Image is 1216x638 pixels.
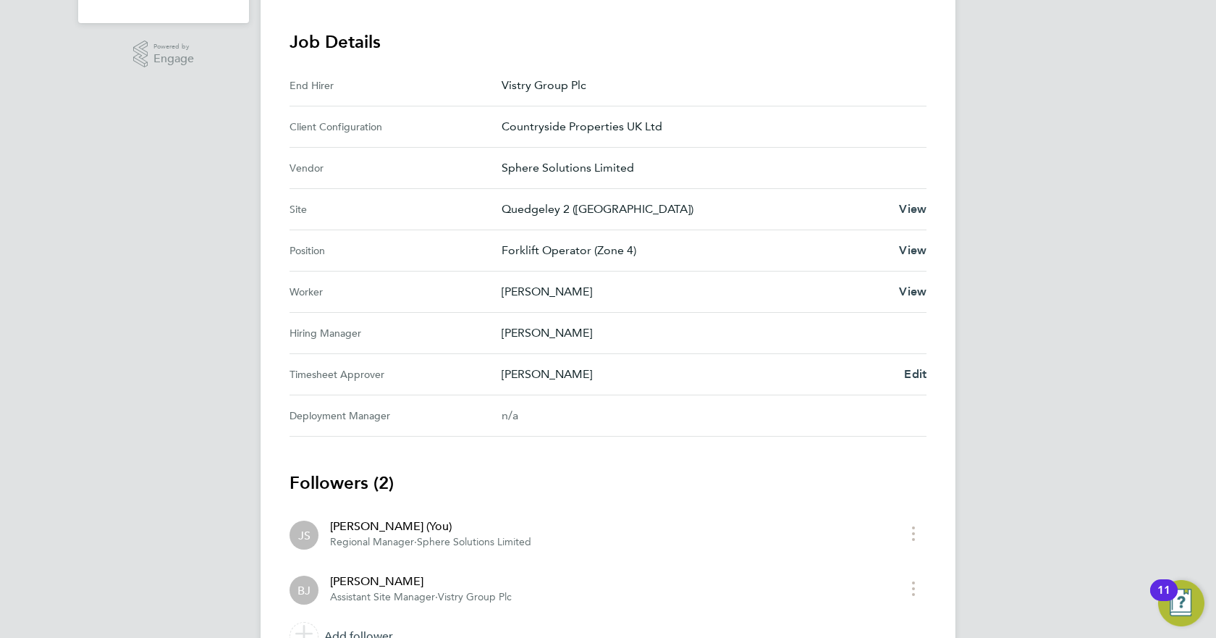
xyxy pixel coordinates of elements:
a: View [899,283,926,301]
a: View [899,242,926,259]
span: View [899,243,926,257]
div: Timesheet Approver [290,366,502,383]
span: Vistry Group Plc [438,591,512,603]
a: Edit [904,366,926,383]
p: Vistry Group Plc [502,77,915,94]
div: Hiring Manager [290,324,502,342]
p: Forklift Operator (Zone 4) [502,242,887,259]
div: Position [290,242,502,259]
a: View [899,201,926,218]
div: Jack Spencer (You) [290,521,318,550]
h3: Job Details [290,30,926,54]
a: Powered byEngage [133,41,195,68]
span: Assistant Site Manager [330,591,435,603]
span: Engage [153,53,194,65]
div: [PERSON_NAME] (You) [330,518,531,535]
p: [PERSON_NAME] [502,324,915,342]
span: View [899,285,926,298]
div: Deployment Manager [290,407,502,424]
span: Edit [904,367,926,381]
span: BJ [297,582,311,598]
p: Quedgeley 2 ([GEOGRAPHIC_DATA]) [502,201,887,218]
span: View [899,202,926,216]
button: timesheet menu [900,577,926,600]
div: Client Configuration [290,118,502,135]
button: timesheet menu [900,522,926,545]
div: Site [290,201,502,218]
div: End Hirer [290,77,502,94]
div: n/a [502,407,903,424]
div: Worker [290,283,502,301]
div: [PERSON_NAME] [330,573,512,590]
div: 11 [1157,590,1170,609]
p: [PERSON_NAME] [502,366,892,383]
p: Sphere Solutions Limited [502,159,915,177]
h3: Followers (2) [290,471,926,495]
p: [PERSON_NAME] [502,283,887,301]
span: JS [298,527,311,543]
button: Open Resource Center, 11 new notifications [1158,580,1204,626]
span: · [414,536,417,548]
span: Sphere Solutions Limited [417,536,531,548]
p: Countryside Properties UK Ltd [502,118,915,135]
span: Powered by [153,41,194,53]
span: · [435,591,438,603]
div: Ben Jones [290,576,318,605]
span: Regional Manager [330,536,414,548]
div: Vendor [290,159,502,177]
